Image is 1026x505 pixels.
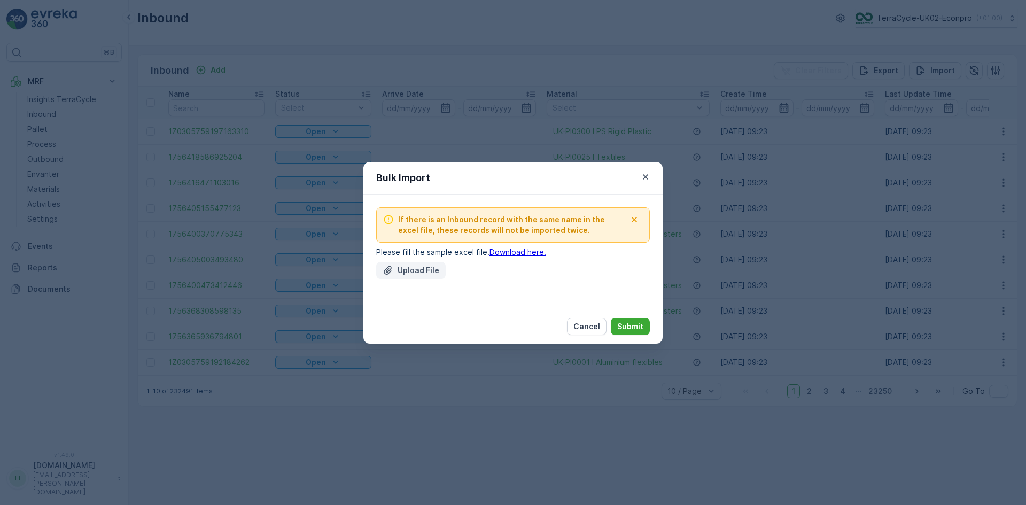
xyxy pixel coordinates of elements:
[398,265,439,276] p: Upload File
[617,321,643,332] p: Submit
[567,318,607,335] button: Cancel
[611,318,650,335] button: Submit
[376,262,446,279] button: Upload File
[573,321,600,332] p: Cancel
[376,170,430,185] p: Bulk Import
[489,247,546,257] a: Download here.
[376,247,650,258] p: Please fill the sample excel file.
[398,214,626,236] span: If there is an Inbound record with the same name in the excel file, these records will not be imp...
